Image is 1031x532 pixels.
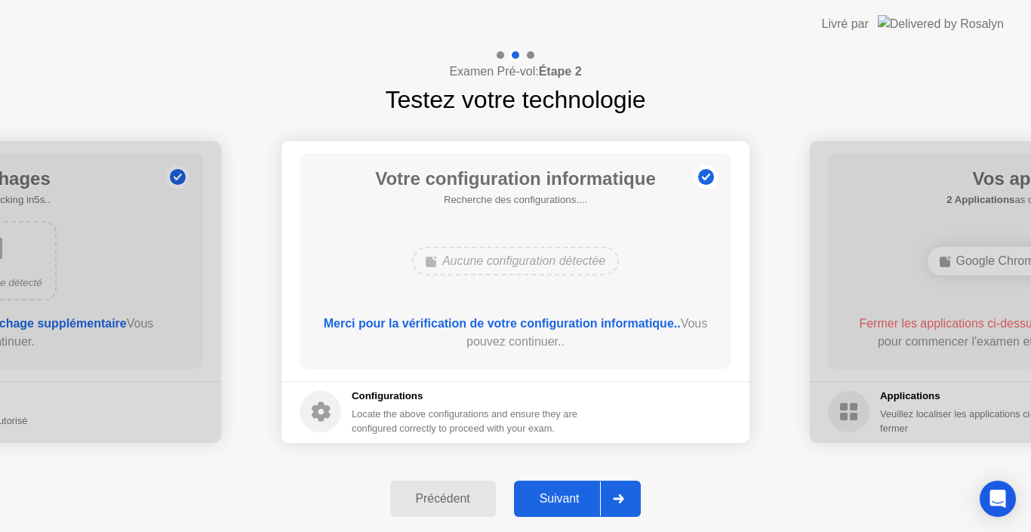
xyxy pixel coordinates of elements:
[514,481,642,517] button: Suivant
[980,481,1016,517] div: Open Intercom Messenger
[519,492,601,506] div: Suivant
[395,492,491,506] div: Précédent
[352,389,580,404] h5: Configurations
[375,192,656,208] h5: Recherche des configurations....
[878,15,1004,32] img: Delivered by Rosalyn
[449,63,581,81] h4: Examen Pré-vol:
[412,247,619,275] div: Aucune configuration détectée
[375,165,656,192] h1: Votre configuration informatique
[324,317,681,330] b: Merci pour la vérification de votre configuration informatique..
[322,315,710,351] div: Vous pouvez continuer..
[390,481,496,517] button: Précédent
[352,407,580,435] div: Locate the above configurations and ensure they are configured correctly to proceed with your exam.
[385,81,645,118] h1: Testez votre technologie
[822,15,869,33] div: Livré par
[539,65,582,78] b: Étape 2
